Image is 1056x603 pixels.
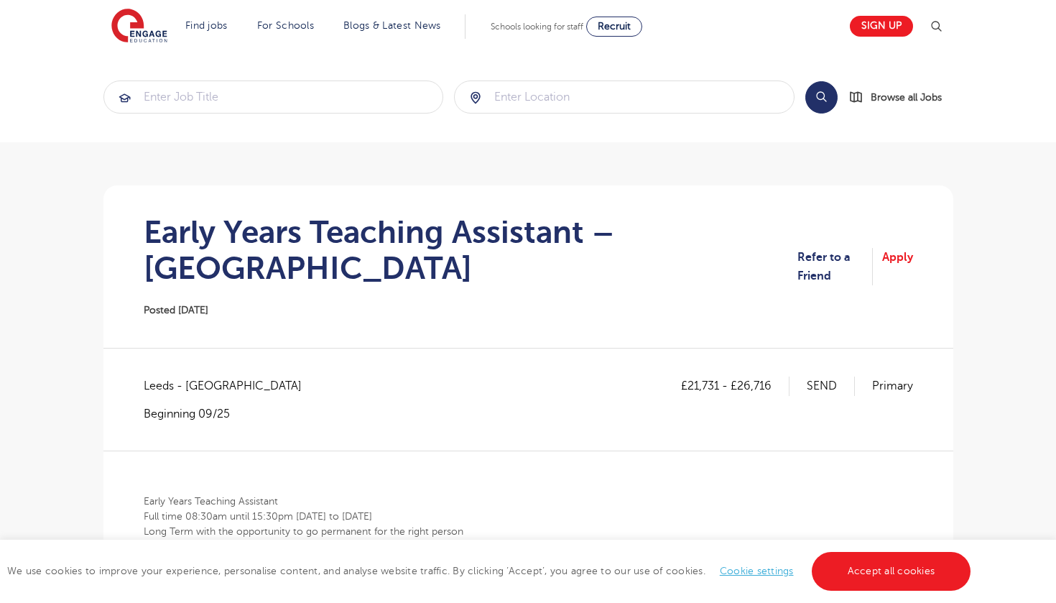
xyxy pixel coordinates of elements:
[805,81,838,114] button: Search
[882,248,913,286] a: Apply
[850,16,913,37] a: Sign up
[586,17,642,37] a: Recruit
[455,81,794,113] input: Submit
[343,20,441,31] a: Blogs & Latest News
[491,22,583,32] span: Schools looking for staff
[871,89,942,106] span: Browse all Jobs
[111,9,167,45] img: Engage Education
[807,377,855,395] p: SEND
[872,377,913,395] p: Primary
[720,566,794,576] a: Cookie settings
[812,552,971,591] a: Accept all cookies
[681,377,789,395] p: £21,731 - £26,716
[598,21,631,32] span: Recruit
[144,305,208,316] span: Posted [DATE]
[144,214,797,286] h1: Early Years Teaching Assistant – [GEOGRAPHIC_DATA]
[849,89,953,106] a: Browse all Jobs
[797,248,873,286] a: Refer to a Friend
[104,81,443,113] input: Submit
[144,406,316,422] p: Beginning 09/25
[454,80,795,114] div: Submit
[7,566,974,576] span: We use cookies to improve your experience, personalise content, and analyse website traffic. By c...
[257,20,314,31] a: For Schools
[103,80,444,114] div: Submit
[144,377,316,395] span: Leeds - [GEOGRAPHIC_DATA]
[185,20,228,31] a: Find jobs
[144,496,463,552] b: Early Years Teaching Assistant Full time 08:30am until 15:30pm [DATE] to [DATE] Long Term with th...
